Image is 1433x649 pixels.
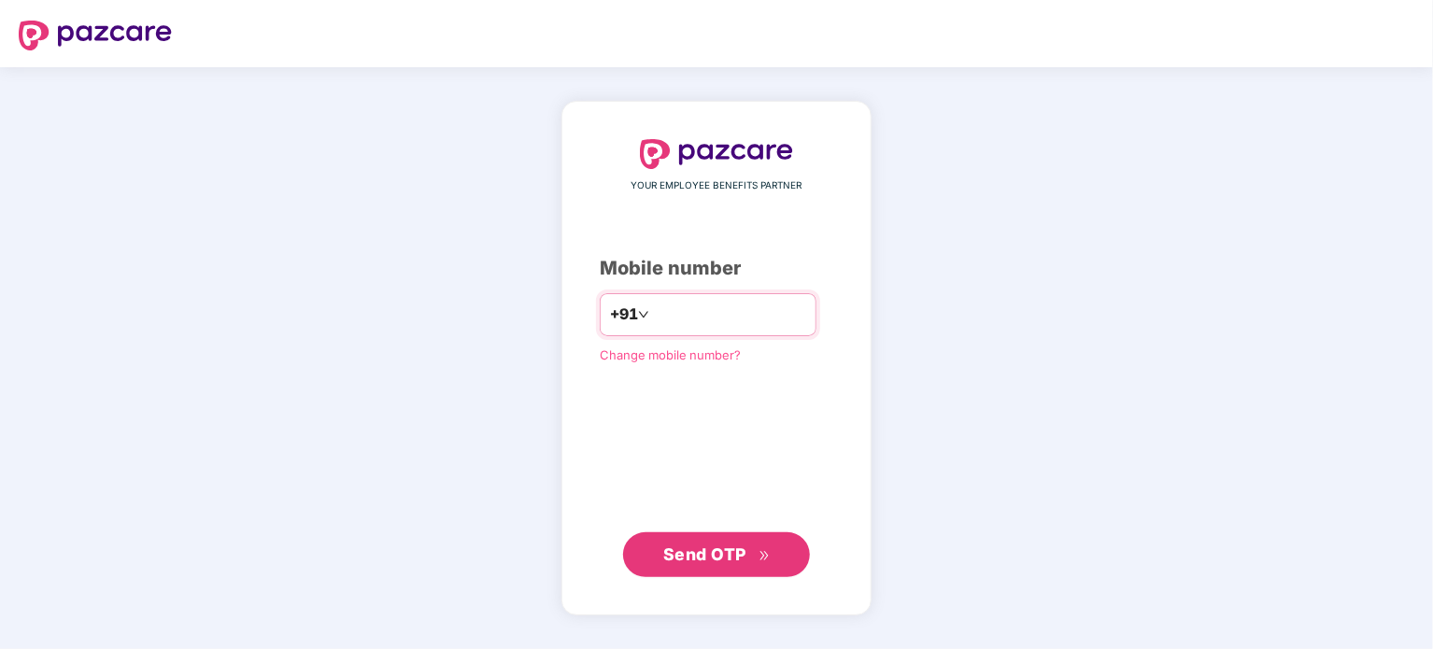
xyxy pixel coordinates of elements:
[638,309,649,320] span: down
[640,139,793,169] img: logo
[610,303,638,326] span: +91
[623,532,810,577] button: Send OTPdouble-right
[663,544,746,564] span: Send OTP
[600,254,833,283] div: Mobile number
[631,178,802,193] span: YOUR EMPLOYEE BENEFITS PARTNER
[759,550,771,562] span: double-right
[600,347,741,362] a: Change mobile number?
[19,21,172,50] img: logo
